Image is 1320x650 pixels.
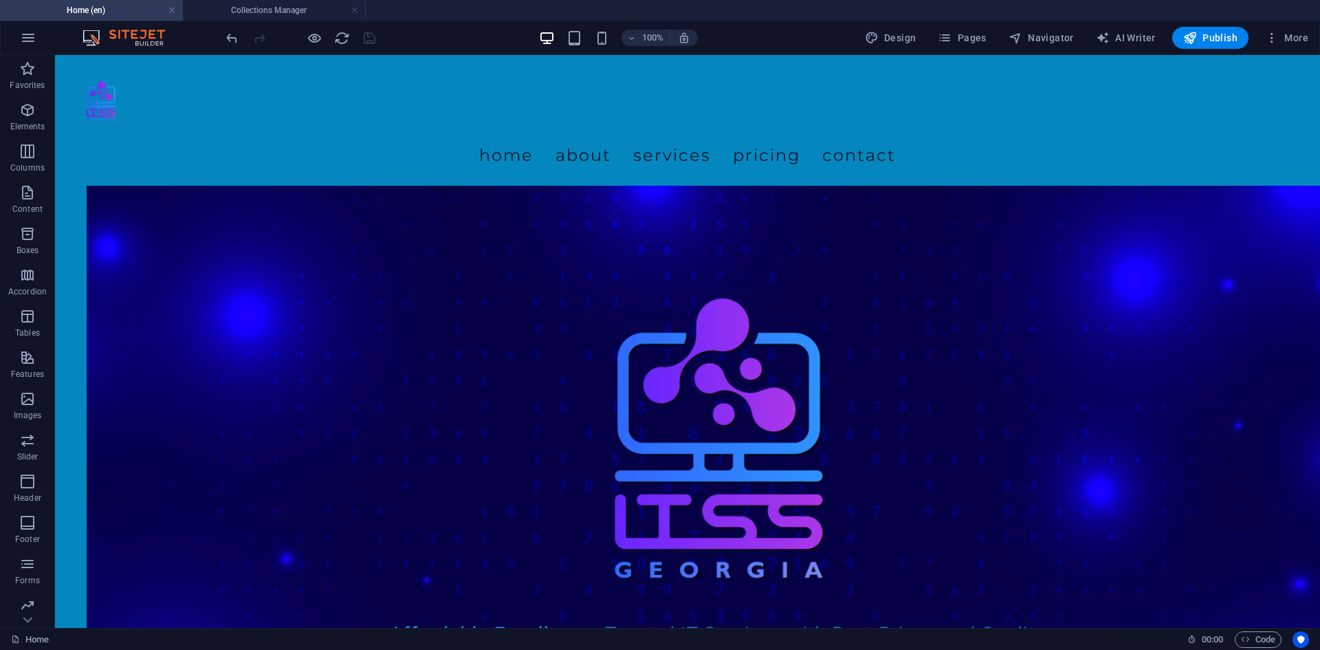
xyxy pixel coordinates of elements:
[15,575,40,586] p: Forms
[1187,631,1224,648] h6: Session time
[678,32,690,44] i: On resize automatically adjust zoom level to fit chosen device.
[1003,27,1079,49] button: Navigator
[15,327,40,338] p: Tables
[14,410,42,421] p: Images
[1096,31,1156,45] span: AI Writer
[1292,631,1309,648] button: Usercentrics
[224,30,240,46] i: Undo: Edit title (Ctrl+Z)
[642,30,664,46] h6: 100%
[865,31,916,45] span: Design
[10,162,45,173] p: Columns
[1172,27,1248,49] button: Publish
[17,451,38,462] p: Slider
[10,121,45,132] p: Elements
[12,204,43,215] p: Content
[1183,31,1237,45] span: Publish
[1202,631,1223,648] span: 00 00
[15,534,40,545] p: Footer
[859,27,922,49] button: Design
[932,27,991,49] button: Pages
[938,31,986,45] span: Pages
[1235,631,1281,648] button: Code
[183,3,366,18] h4: Collections Manager
[1090,27,1161,49] button: AI Writer
[1265,31,1308,45] span: More
[8,286,47,297] p: Accordion
[1211,634,1213,644] span: :
[621,30,670,46] button: 100%
[14,492,41,503] p: Header
[1259,27,1314,49] button: More
[333,30,350,46] button: reload
[334,30,350,46] i: Reload page
[79,30,182,46] img: Editor Logo
[16,245,39,256] p: Boxes
[1241,631,1275,648] span: Code
[306,30,322,46] button: Click here to leave preview mode and continue editing
[10,80,45,91] p: Favorites
[859,27,922,49] div: Design (Ctrl+Alt+Y)
[223,30,240,46] button: undo
[11,631,49,648] a: Click to cancel selection. Double-click to open Pages
[11,369,44,380] p: Features
[1009,31,1074,45] span: Navigator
